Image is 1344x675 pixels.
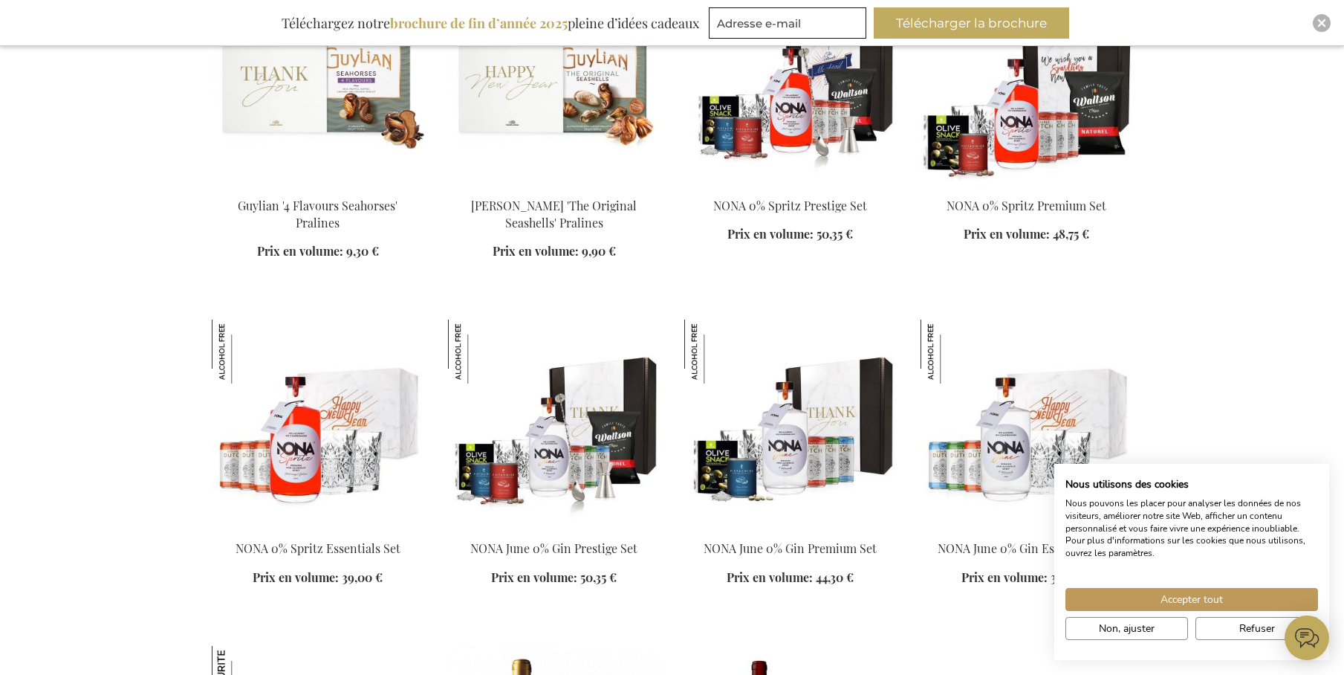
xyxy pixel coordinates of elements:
a: [PERSON_NAME] 'The Original Seashells' Pralines [471,198,637,230]
button: Télécharger la brochure [874,7,1069,39]
span: Prix en volume: [727,226,814,242]
a: Prix en volume: 39,00 € [253,569,383,587]
span: Non, ajuster [1099,621,1155,636]
a: NONA June 0% Gin Prestige Set NONA June 0% Gin Prestige Set [448,522,660,536]
a: Guylian 'The Original Seashells' Pralines Guylian 'The Original Seashells' Pralines [448,179,660,193]
span: Prix en volume: [491,569,577,585]
span: 44,30 € [816,569,854,585]
a: NONA 0% Spritz Premium Set [947,198,1106,213]
a: NONA June 0% Gin Premium Set NONA June 0% Gin Premium Set [684,522,897,536]
div: Close [1313,14,1331,32]
img: Close [1317,19,1326,28]
span: 39,00 € [1051,569,1091,585]
a: NONA June 0% Gin Essentials Set [938,540,1116,556]
img: NONA June 0% Gin Prestige Set [448,320,512,384]
span: 50,35 € [580,569,617,585]
form: marketing offers and promotions [709,7,871,43]
a: Guylian '4 Flavours Seahorses' Pralines [238,198,397,230]
span: Accepter tout [1160,592,1223,607]
a: Prix en volume: 39,00 € [961,569,1091,587]
a: Prix en volume: 44,30 € [727,569,854,587]
span: 9,30 € [346,243,379,259]
a: Prix en volume: 9,30 € [257,243,379,260]
img: NONA June 0% Gin Essentials Set [921,320,984,384]
span: 48,75 € [1053,226,1089,242]
a: NONA June 0% Gin Prestige Set [470,540,637,556]
p: Nous pouvons les placer pour analyser les données de nos visiteurs, améliorer notre site Web, aff... [1065,497,1318,560]
a: NONA 0% Spritz Prestige Set [713,198,867,213]
a: Prix en volume: 50,35 € [491,569,617,587]
b: brochure de fin d’année 2025 [390,14,568,32]
button: Ajustez les préférences de cookie [1065,617,1188,640]
img: NONA June 0% Gin Premium Set [684,320,897,528]
a: Guylian '4 Flavour Seahorses' Pralines [212,179,424,193]
span: Prix en volume: [727,569,813,585]
span: 9,90 € [582,243,616,259]
a: Prix en volume: 48,75 € [964,226,1089,243]
span: Prix en volume: [961,569,1048,585]
span: Prix en volume: [964,226,1050,242]
a: NONA 0% Spritz Prestige Set NONA 0% Spritz Prestige Set [684,179,897,193]
a: Prix en volume: 50,35 € [727,226,853,243]
div: Téléchargez notre pleine d’idées cadeaux [275,7,706,39]
a: NONA June 0% Gin Essentials Set NONA June 0% Gin Essentials Set [921,522,1133,536]
a: Prix en volume: 9,90 € [493,243,616,260]
img: NONA June 0% Gin Premium Set [684,320,748,384]
input: Adresse e-mail [709,7,866,39]
a: NONA 0% Apérol Spritz Essentials Set NONA 0% Spritz Essentials Set [212,522,424,536]
span: Prix en volume: [493,243,579,259]
img: NONA June 0% Gin Prestige Set [448,320,660,528]
a: NONA June 0% Gin Premium Set [704,540,877,556]
img: NONA 0% Spritz Essentials Set [212,320,276,384]
a: NONA 0% Spritz Essentials Set [236,540,400,556]
span: Prix en volume: [257,243,343,259]
a: NONA 0% Spritz Premium Set NONA 0% Spritz Premium Set [921,179,1133,193]
img: NONA 0% Apérol Spritz Essentials Set [212,320,424,528]
img: NONA June 0% Gin Essentials Set [921,320,1133,528]
span: 50,35 € [817,226,853,242]
button: Accepter tous les cookies [1065,588,1318,611]
span: Refuser [1239,621,1275,636]
button: Refuser tous les cookies [1195,617,1318,640]
iframe: belco-activator-frame [1285,616,1329,660]
span: 39,00 € [342,569,383,585]
span: Prix en volume: [253,569,339,585]
h2: Nous utilisons des cookies [1065,478,1318,491]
